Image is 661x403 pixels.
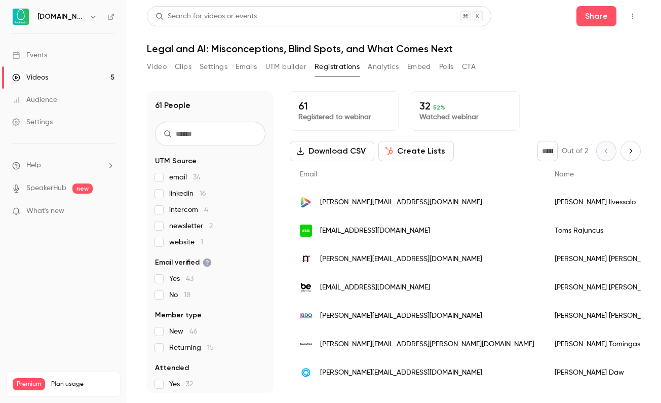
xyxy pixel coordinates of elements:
span: Help [26,160,41,171]
span: Member type [155,310,202,320]
img: bdo.lt [300,310,312,322]
li: help-dropdown-opener [12,160,114,171]
span: 52 % [433,104,445,111]
span: New [169,326,198,337]
span: Yes [169,274,193,284]
button: Share [576,6,616,26]
span: 34 [193,174,201,181]
span: [PERSON_NAME][EMAIL_ADDRESS][DOMAIN_NAME] [320,311,482,321]
img: Avokaado.io [13,9,29,25]
span: 1 [201,239,203,246]
div: Events [12,50,47,60]
span: [PERSON_NAME][EMAIL_ADDRESS][DOMAIN_NAME] [320,368,482,378]
p: Watched webinar [419,112,511,122]
p: Out of 2 [562,146,588,156]
img: ilvessolutions.fi [300,196,312,208]
span: Email [300,171,317,178]
button: Emails [236,59,257,75]
span: Yes [169,379,193,389]
span: [EMAIL_ADDRESS][DOMAIN_NAME] [320,226,430,236]
h1: 61 People [155,99,190,112]
img: oneqode.com [300,367,312,379]
span: 2 [209,223,213,230]
div: Search for videos or events [155,11,257,22]
button: Create Lists [378,141,454,161]
img: nthcorp.com [300,253,312,265]
span: website [169,237,203,247]
span: Email verified [155,258,212,268]
h1: Legal and AI: Misconceptions, Blind Spots, and What Comes Next [147,43,641,55]
h6: [DOMAIN_NAME] [37,12,85,22]
p: Registered to webinar [298,112,390,122]
span: [PERSON_NAME][EMAIL_ADDRESS][PERSON_NAME][DOMAIN_NAME] [320,339,534,350]
span: new [72,184,93,194]
span: No [169,290,190,300]
button: Clips [175,59,191,75]
span: Premium [13,378,45,390]
p: 61 [298,100,390,112]
button: Settings [200,59,227,75]
span: Plan usage [51,380,114,388]
span: 43 [186,275,193,282]
span: Returning [169,343,214,353]
img: betterenergy.com [300,281,312,294]
button: CTA [462,59,476,75]
button: Download CSV [290,141,374,161]
button: Video [147,59,167,75]
span: UTM Source [155,156,197,166]
div: Audience [12,95,57,105]
span: newsletter [169,221,213,231]
p: 32 [419,100,511,112]
span: 4 [204,206,208,213]
span: 16 [200,190,206,197]
span: Attended [155,363,189,373]
span: email [169,172,201,182]
span: 32 [186,381,193,388]
button: Polls [439,59,454,75]
img: bearingpoint.com [300,343,312,345]
span: [PERSON_NAME][EMAIL_ADDRESS][DOMAIN_NAME] [320,254,482,265]
button: UTM builder [265,59,306,75]
span: What's new [26,206,64,216]
span: 46 [189,328,198,335]
button: Registrations [315,59,360,75]
a: SpeakerHub [26,183,66,194]
span: [PERSON_NAME][EMAIL_ADDRESS][DOMAIN_NAME] [320,197,482,208]
span: intercom [169,205,208,215]
span: [EMAIL_ADDRESS][DOMAIN_NAME] [320,282,430,293]
button: Analytics [368,59,399,75]
div: Videos [12,72,48,83]
span: linkedin [169,189,206,199]
div: Settings [12,117,53,127]
button: Embed [407,59,431,75]
span: 18 [184,291,190,299]
img: seb.se [300,225,312,237]
span: Name [555,171,574,178]
button: Next page [620,141,641,161]
span: 15 [207,344,214,351]
button: Top Bar Actions [625,8,641,24]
